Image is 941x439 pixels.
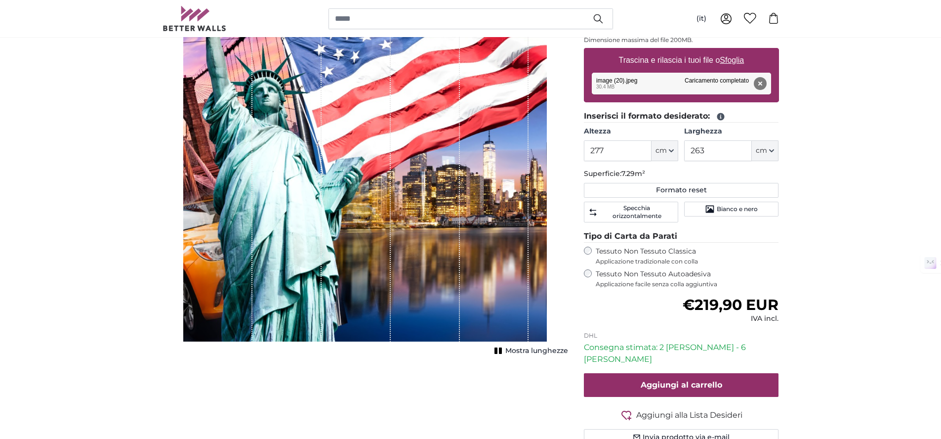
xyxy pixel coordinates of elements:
span: Specchia orizzontalmente [600,204,674,220]
button: Aggiungi alla Lista Desideri [584,409,779,421]
button: cm [652,140,678,161]
p: Dimensione massima del file 200MB. [584,36,779,44]
div: IVA incl. [683,314,778,324]
button: (it) [689,10,714,28]
span: Applicazione facile senza colla aggiuntiva [596,280,779,288]
legend: Inserisci il formato desiderato: [584,110,779,123]
label: Altezza [584,127,678,136]
span: Aggiungi al carrello [641,380,722,390]
button: cm [752,140,778,161]
button: Bianco e nero [684,202,778,217]
span: Bianco e nero [717,205,758,213]
span: Applicazione tradizionale con colla [596,258,779,265]
p: Consegna stimata: 2 [PERSON_NAME] - 6 [PERSON_NAME] [584,342,779,365]
legend: Tipo di Carta da Parati [584,230,779,243]
span: cm [756,146,767,156]
span: Aggiungi alla Lista Desideri [636,409,742,421]
p: Superficie: [584,169,779,179]
span: Mostra lunghezze [505,346,568,356]
button: Mostra lunghezze [491,344,568,358]
img: Betterwalls [163,6,227,31]
span: 7.29m² [621,169,645,178]
label: Larghezza [684,127,778,136]
button: Specchia orizzontalmente [584,202,678,222]
label: Trascina e rilascia i tuoi file o [614,50,748,70]
button: Formato reset [584,183,779,198]
u: Sfoglia [720,56,744,64]
span: cm [655,146,667,156]
label: Tessuto Non Tessuto Autoadesiva [596,269,779,288]
label: Tessuto Non Tessuto Classica [596,247,779,265]
span: €219,90 EUR [683,296,778,314]
p: DHL [584,332,779,340]
button: Aggiungi al carrello [584,373,779,397]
